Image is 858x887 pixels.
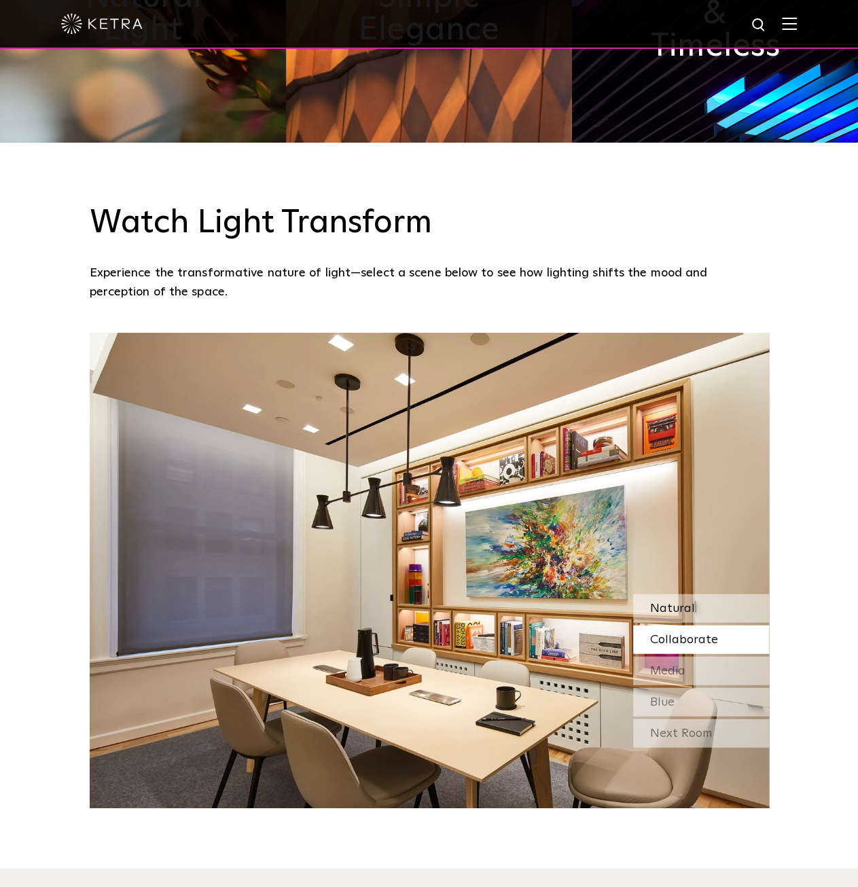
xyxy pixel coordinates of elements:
[782,17,797,30] img: Hamburger%20Nav.svg
[650,602,695,614] span: Natural
[61,14,143,34] img: ketra-logo-2019-white
[650,664,685,676] span: Media
[650,695,675,708] span: Blue
[633,719,769,747] div: Next Room
[90,264,762,302] p: Experience the transformative nature of light—select a scene below to see how lighting shifts the...
[650,633,718,645] span: Collaborate
[90,204,769,243] h3: Watch Light Transform
[90,332,769,808] img: SS-Desktop-CEC-05
[751,17,768,34] img: search icon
